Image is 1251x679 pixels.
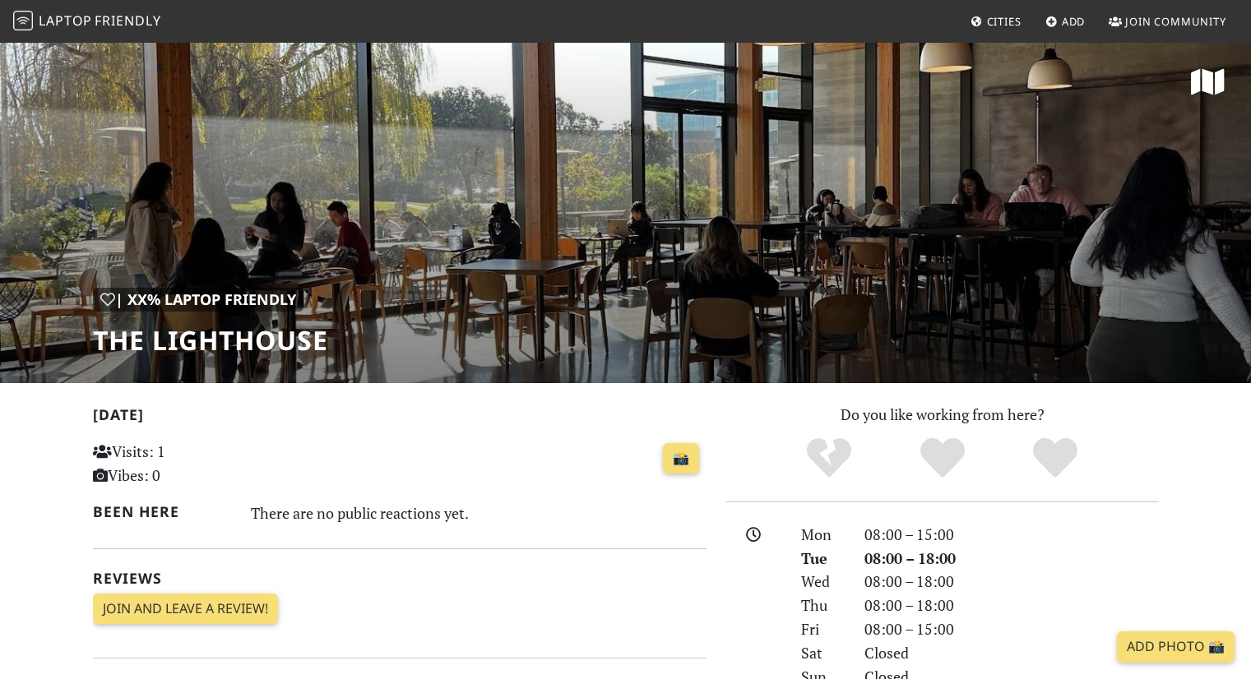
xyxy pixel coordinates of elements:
div: Fri [791,617,854,641]
span: Laptop [39,12,92,30]
a: Join and leave a review! [93,594,278,625]
div: Tue [791,547,854,570]
a: Join Community [1102,7,1233,36]
span: Cities [987,14,1022,29]
div: Sat [791,641,854,665]
h2: Reviews [93,570,707,587]
div: Yes [886,436,999,481]
h2: Been here [93,503,232,520]
a: LaptopFriendly LaptopFriendly [13,7,161,36]
span: Friendly [95,12,160,30]
p: Visits: 1 Vibes: 0 [93,440,285,487]
div: Wed [791,570,854,594]
span: Join Community [1125,14,1226,29]
a: Add [1039,7,1092,36]
div: 08:00 – 18:00 [855,547,1169,570]
div: Thu [791,594,854,617]
h1: The Lighthouse [93,325,328,356]
div: There are no public reactions yet. [251,500,707,526]
a: Cities [964,7,1028,36]
div: No [772,436,886,481]
div: | XX% Laptop Friendly [93,288,303,312]
div: Mon [791,523,854,547]
div: 08:00 – 18:00 [855,570,1169,594]
div: 08:00 – 15:00 [855,617,1169,641]
div: Definitely! [998,436,1112,481]
div: 08:00 – 18:00 [855,594,1169,617]
h2: [DATE] [93,406,707,430]
p: Do you like working from here? [726,403,1159,427]
div: Closed [855,641,1169,665]
div: 08:00 – 15:00 [855,523,1169,547]
a: Add Photo 📸 [1117,631,1235,663]
a: 📸 [663,443,699,474]
span: Add [1062,14,1086,29]
img: LaptopFriendly [13,11,33,30]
